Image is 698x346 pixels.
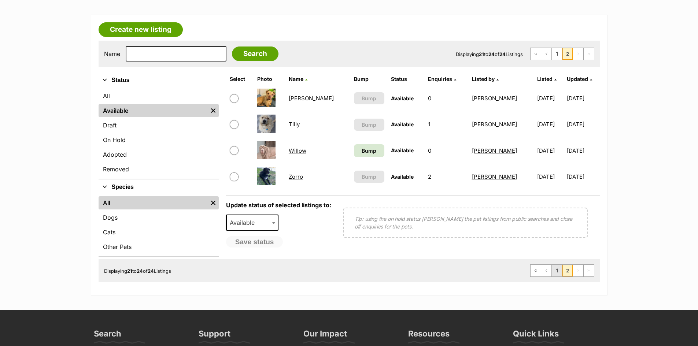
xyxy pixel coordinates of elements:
nav: Pagination [530,264,594,277]
span: Bump [362,147,376,155]
td: 1 [425,112,468,137]
strong: 21 [479,51,484,57]
a: Enquiries [428,76,456,82]
strong: 24 [499,51,506,57]
span: Page 2 [562,48,573,60]
td: [DATE] [534,164,566,189]
a: Zorro [289,173,303,180]
a: Other Pets [99,240,219,253]
strong: 21 [127,268,132,274]
span: Last page [584,48,594,60]
h3: Search [94,328,121,343]
input: Search [232,46,278,61]
a: On Hold [99,133,219,146]
a: Remove filter [208,104,219,117]
th: Select [227,73,254,85]
a: [PERSON_NAME] [472,121,517,128]
span: Name [289,76,303,82]
td: [DATE] [567,164,599,189]
span: Listed [537,76,553,82]
button: Species [99,182,219,192]
button: Status [99,75,219,85]
a: Willow [289,147,306,154]
a: [PERSON_NAME] [472,173,517,180]
th: Photo [254,73,285,85]
span: translation missing: en.admin.listings.index.attributes.enquiries [428,76,452,82]
span: Bump [362,94,376,102]
span: Available [391,147,414,153]
p: Tip: using the on hold status [PERSON_NAME] the pet listings from public searches and close off e... [355,215,576,230]
h3: Support [199,328,230,343]
td: [DATE] [567,112,599,137]
button: Bump [354,171,384,183]
label: Update status of selected listings to: [226,201,331,209]
h3: Resources [408,328,450,343]
a: Available [99,104,208,117]
span: Available [391,95,414,101]
a: Name [289,76,307,82]
a: First page [531,265,541,276]
a: All [99,89,219,103]
a: Updated [567,76,592,82]
strong: 24 [137,268,143,274]
th: Bump [351,73,387,85]
a: Adopted [99,148,219,161]
strong: 24 [488,51,495,57]
strong: 24 [148,268,154,274]
a: Tilly [289,121,300,128]
a: All [99,196,208,209]
span: Available [391,174,414,180]
span: Updated [567,76,588,82]
div: Species [99,195,219,256]
a: Create new listing [99,22,183,37]
span: Available [227,217,262,228]
td: [DATE] [534,112,566,137]
span: Displaying to of Listings [104,268,171,274]
span: Last page [584,265,594,276]
td: [DATE] [534,138,566,163]
a: First page [531,48,541,60]
div: Status [99,88,219,179]
span: Bump [362,173,376,181]
span: Listed by [472,76,495,82]
a: Remove filter [208,196,219,209]
td: [DATE] [567,86,599,111]
a: Draft [99,119,219,132]
a: [PERSON_NAME] [472,95,517,102]
a: Dogs [99,211,219,224]
button: Save status [226,236,283,248]
a: Listed [537,76,557,82]
td: 2 [425,164,468,189]
button: Bump [354,92,384,104]
nav: Pagination [530,48,594,60]
span: Bump [362,121,376,129]
a: [PERSON_NAME] [472,147,517,154]
span: Next page [573,48,583,60]
td: 0 [425,86,468,111]
span: Displaying to of Listings [456,51,523,57]
a: Page 1 [552,265,562,276]
th: Status [388,73,424,85]
span: Available [226,215,279,231]
td: 0 [425,138,468,163]
span: Next page [573,265,583,276]
label: Name [104,51,120,57]
a: Listed by [472,76,499,82]
a: Previous page [541,265,551,276]
a: Bump [354,144,384,157]
a: [PERSON_NAME] [289,95,334,102]
button: Bump [354,119,384,131]
span: Available [391,121,414,127]
a: Cats [99,226,219,239]
td: [DATE] [534,86,566,111]
span: Page 2 [562,265,573,276]
h3: Quick Links [513,328,559,343]
td: [DATE] [567,138,599,163]
a: Page 1 [552,48,562,60]
h3: Our Impact [303,328,347,343]
a: Previous page [541,48,551,60]
a: Removed [99,163,219,176]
